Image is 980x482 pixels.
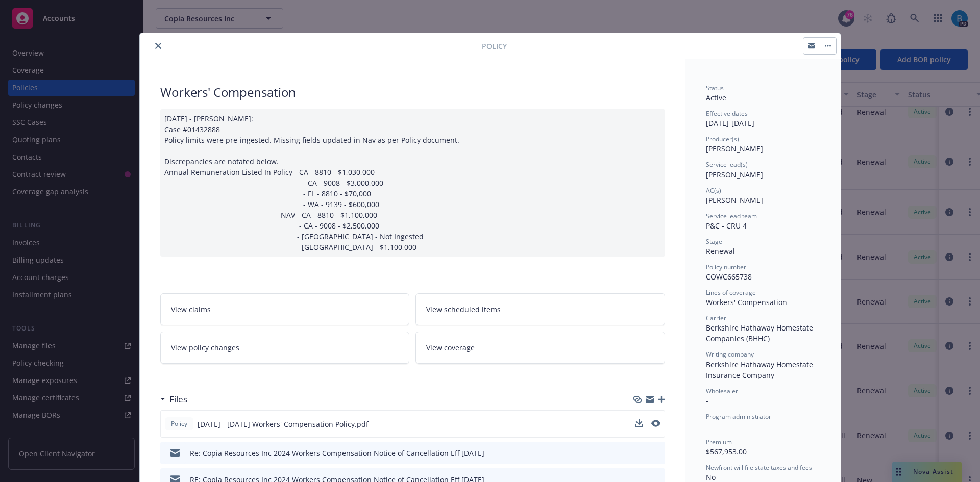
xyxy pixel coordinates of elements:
[706,438,732,446] span: Premium
[706,93,726,103] span: Active
[706,135,739,143] span: Producer(s)
[160,293,410,325] a: View claims
[706,396,708,405] span: -
[706,272,752,282] span: COWC665738
[169,419,189,428] span: Policy
[198,419,369,429] span: [DATE] - [DATE] Workers' Compensation Policy.pdf
[706,323,815,343] span: Berkshire Hathaway Homestate Companies (BHHC)
[706,109,820,129] div: [DATE] - [DATE]
[415,332,665,364] a: View coverage
[706,314,726,322] span: Carrier
[706,297,820,308] div: Workers' Compensation
[160,332,410,364] a: View policy changes
[169,393,187,406] h3: Files
[706,84,724,92] span: Status
[706,350,754,359] span: Writing company
[706,109,748,118] span: Effective dates
[706,195,763,205] span: [PERSON_NAME]
[706,186,721,195] span: AC(s)
[706,421,708,431] span: -
[706,160,748,169] span: Service lead(s)
[706,360,815,380] span: Berkshire Hathaway Homestate Insurance Company
[706,170,763,180] span: [PERSON_NAME]
[706,463,812,472] span: Newfront will file state taxes and fees
[706,212,757,220] span: Service lead team
[706,237,722,246] span: Stage
[482,41,507,52] span: Policy
[706,144,763,154] span: [PERSON_NAME]
[635,448,644,459] button: download file
[160,109,665,257] div: [DATE] - [PERSON_NAME]: Case #01432888 Policy limits were pre-ingested. Missing fields updated in...
[171,304,211,315] span: View claims
[706,246,735,256] span: Renewal
[160,84,665,101] div: Workers' Compensation
[190,448,484,459] div: Re: Copia Resources Inc 2024 Workers Compensation Notice of Cancellation Eff [DATE]
[635,419,643,429] button: download file
[706,288,756,297] span: Lines of coverage
[651,420,660,427] button: preview file
[706,221,747,231] span: P&C - CRU 4
[160,393,187,406] div: Files
[706,472,716,482] span: No
[426,304,501,315] span: View scheduled items
[426,342,475,353] span: View coverage
[635,419,643,427] button: download file
[706,263,746,271] span: Policy number
[651,419,660,429] button: preview file
[652,448,661,459] button: preview file
[706,447,747,456] span: $567,953.00
[706,387,738,395] span: Wholesaler
[706,412,771,421] span: Program administrator
[152,40,164,52] button: close
[171,342,239,353] span: View policy changes
[415,293,665,325] a: View scheduled items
